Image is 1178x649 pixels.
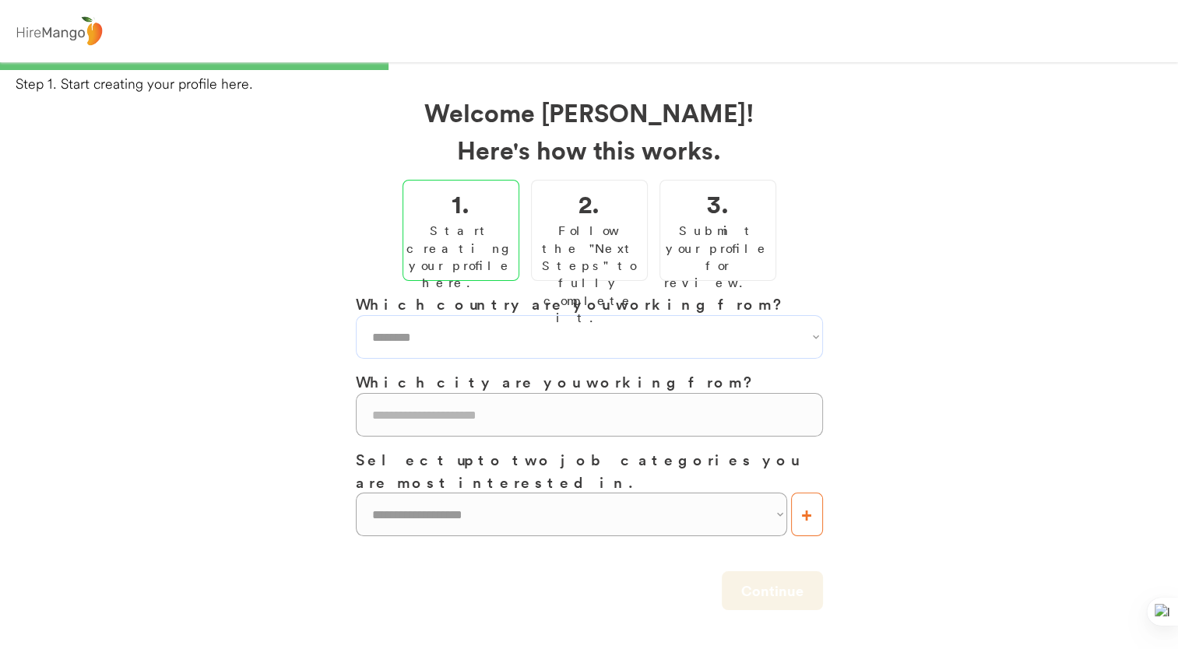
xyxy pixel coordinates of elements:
h3: Select up to two job categories you are most interested in. [356,448,823,493]
div: Follow the "Next Steps" to fully complete it. [536,222,643,326]
div: 33% [3,62,1175,70]
h2: 1. [452,184,469,222]
h2: 2. [578,184,600,222]
h2: 3. [707,184,729,222]
button: + [791,493,823,536]
h2: Welcome [PERSON_NAME]! Here's how this works. [356,93,823,168]
h3: Which city are you working from? [356,370,823,393]
div: Start creating your profile here. [406,222,515,292]
button: Continue [722,571,823,610]
img: logo%20-%20hiremango%20gray.png [12,13,107,50]
div: Submit your profile for review. [664,222,772,292]
h3: Which country are you working from? [356,293,823,315]
div: Step 1. Start creating your profile here. [16,74,1178,93]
